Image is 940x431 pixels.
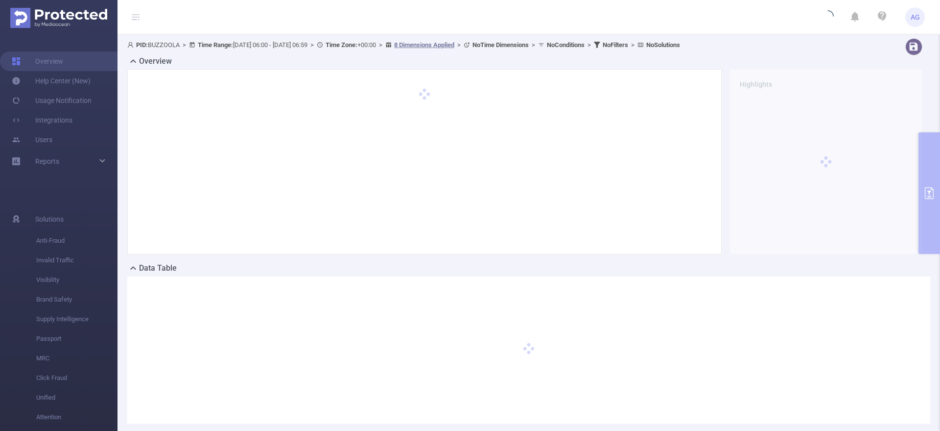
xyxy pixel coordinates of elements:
span: Reports [35,157,59,165]
span: Anti-Fraud [36,231,117,251]
b: No Conditions [547,41,585,49]
a: Overview [12,51,63,71]
b: No Filters [603,41,628,49]
span: Visibility [36,270,117,290]
a: Users [12,130,52,150]
span: > [585,41,594,49]
span: Unified [36,388,117,407]
b: No Solutions [646,41,680,49]
span: > [376,41,385,49]
span: Invalid Traffic [36,251,117,270]
span: > [529,41,538,49]
b: No Time Dimensions [472,41,529,49]
span: > [454,41,464,49]
b: Time Range: [198,41,233,49]
span: BUZZOOLA [DATE] 06:00 - [DATE] 06:59 +00:00 [127,41,680,49]
span: MRC [36,349,117,368]
span: Brand Safety [36,290,117,309]
span: Click Fraud [36,368,117,388]
span: Supply Intelligence [36,309,117,329]
span: Solutions [35,209,64,229]
a: Integrations [12,110,72,130]
span: AG [911,7,920,27]
a: Reports [35,152,59,171]
h2: Data Table [139,262,177,274]
span: > [307,41,317,49]
h2: Overview [139,55,172,67]
i: icon: loading [822,10,834,24]
u: 8 Dimensions Applied [394,41,454,49]
b: Time Zone: [326,41,357,49]
img: Protected Media [10,8,107,28]
span: > [180,41,189,49]
b: PID: [136,41,148,49]
span: Attention [36,407,117,427]
i: icon: user [127,42,136,48]
span: > [628,41,637,49]
span: Passport [36,329,117,349]
a: Usage Notification [12,91,92,110]
a: Help Center (New) [12,71,91,91]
